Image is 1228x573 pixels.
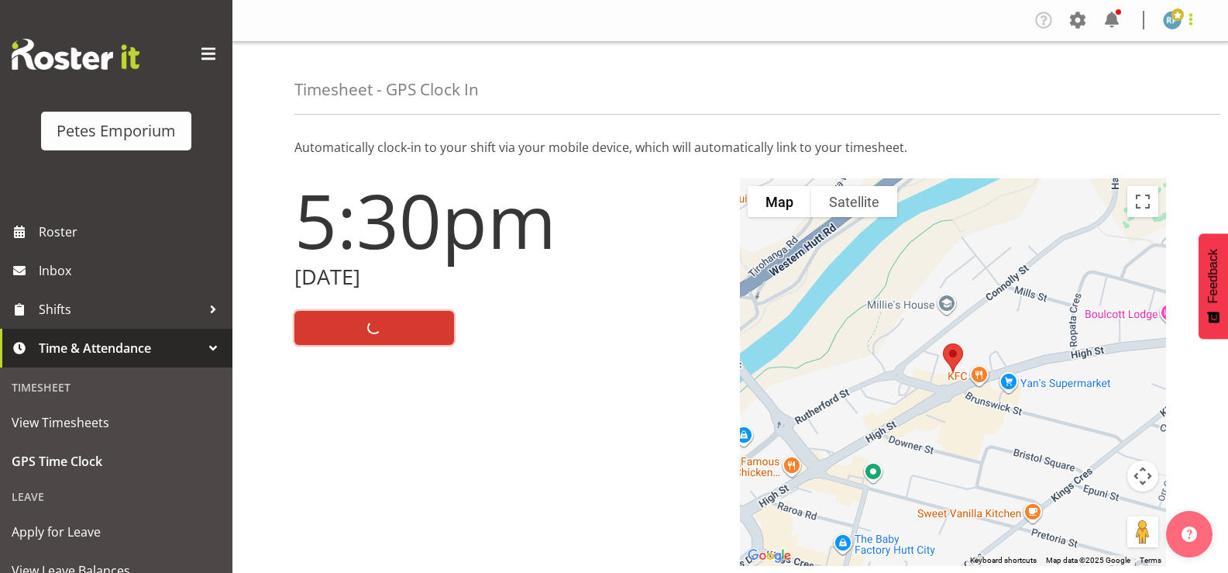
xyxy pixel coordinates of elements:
[4,371,229,403] div: Timesheet
[39,337,201,360] span: Time & Attendance
[970,555,1037,566] button: Keyboard shortcuts
[4,481,229,513] div: Leave
[294,265,721,289] h2: [DATE]
[294,81,479,98] h4: Timesheet - GPS Clock In
[12,39,139,70] img: Rosterit website logo
[39,220,225,243] span: Roster
[12,411,221,434] span: View Timesheets
[39,259,225,282] span: Inbox
[4,403,229,442] a: View Timesheets
[1127,186,1158,217] button: Toggle fullscreen view
[12,520,221,544] span: Apply for Leave
[294,178,721,262] h1: 5:30pm
[1127,461,1158,492] button: Map camera controls
[294,138,1166,157] p: Automatically clock-in to your shift via your mobile device, which will automatically link to you...
[744,546,795,566] img: Google
[748,186,811,217] button: Show street map
[744,546,795,566] a: Open this area in Google Maps (opens a new window)
[57,119,176,143] div: Petes Emporium
[1182,526,1197,542] img: help-xxl-2.png
[1140,556,1161,564] a: Terms (opens in new tab)
[1206,249,1220,303] span: Feedback
[4,442,229,481] a: GPS Time Clock
[39,298,201,321] span: Shifts
[12,450,221,473] span: GPS Time Clock
[1163,11,1182,29] img: reina-puketapu721.jpg
[4,513,229,551] a: Apply for Leave
[1046,556,1130,564] span: Map data ©2025 Google
[1199,233,1228,339] button: Feedback - Show survey
[811,186,897,217] button: Show satellite imagery
[1127,516,1158,547] button: Drag Pegman onto the map to open Street View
